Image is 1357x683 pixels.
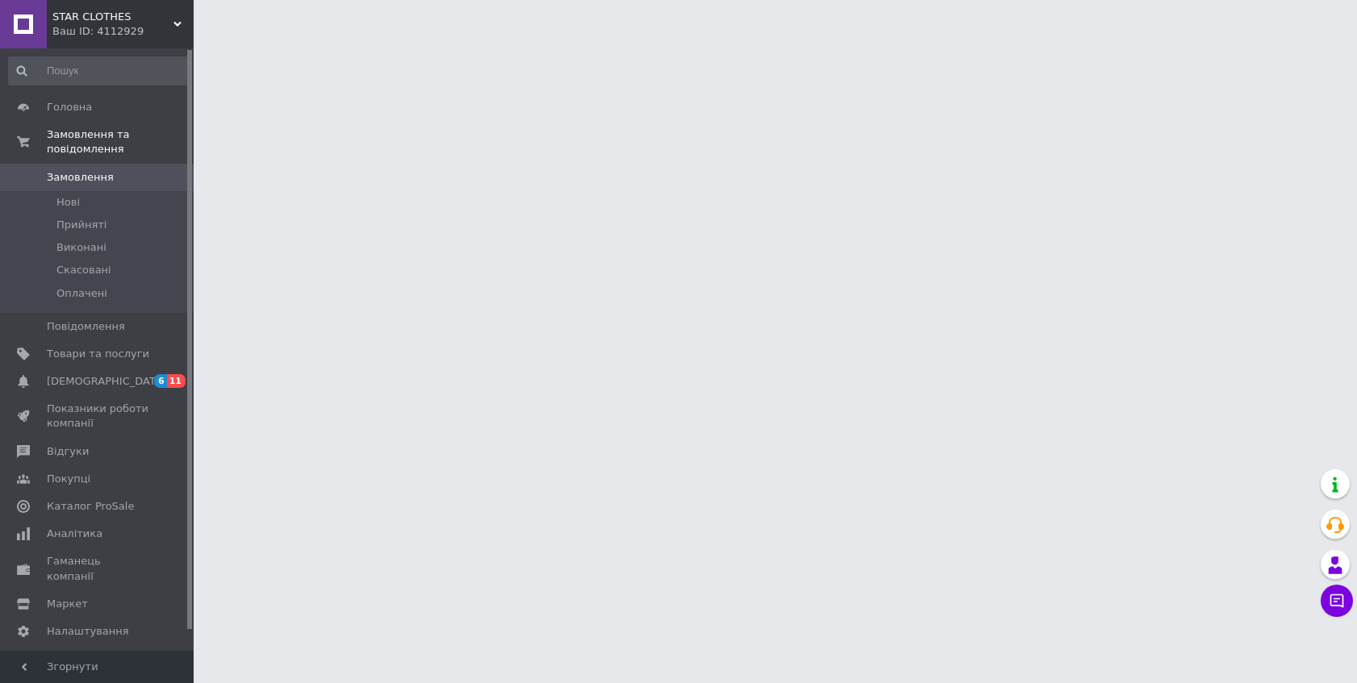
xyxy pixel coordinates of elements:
span: 6 [154,374,167,388]
span: Оплачені [56,286,107,301]
span: Гаманець компанії [47,554,149,583]
span: Виконані [56,240,106,255]
div: Ваш ID: 4112929 [52,24,194,39]
span: Нові [56,195,80,210]
input: Пошук [8,56,190,85]
span: [DEMOGRAPHIC_DATA] [47,374,166,389]
span: Скасовані [56,263,111,277]
span: Прийняті [56,218,106,232]
span: Головна [47,100,92,115]
span: Повідомлення [47,319,125,334]
span: Замовлення та повідомлення [47,127,194,156]
span: Показники роботи компанії [47,402,149,431]
span: Каталог ProSale [47,499,134,514]
span: Аналітика [47,527,102,541]
span: Відгуки [47,444,89,459]
span: Налаштування [47,624,129,639]
span: Товари та послуги [47,347,149,361]
span: Покупці [47,472,90,486]
span: 11 [167,374,186,388]
span: Маркет [47,597,88,611]
span: Замовлення [47,170,114,185]
button: Чат з покупцем [1321,585,1353,617]
span: STAR CLOTHES [52,10,173,24]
